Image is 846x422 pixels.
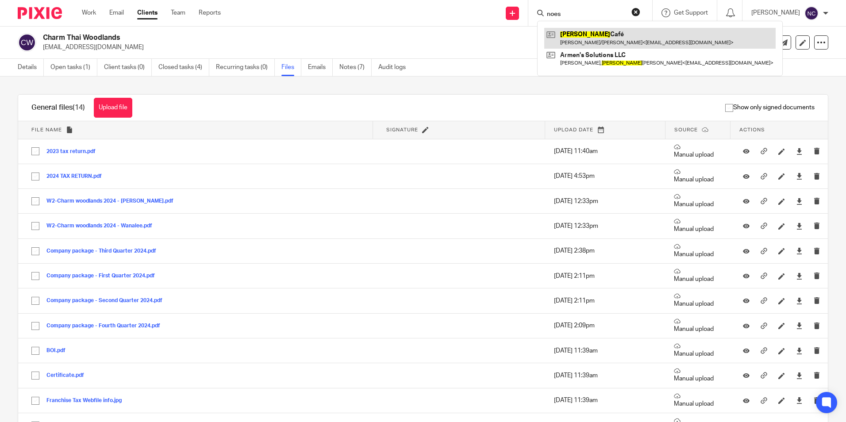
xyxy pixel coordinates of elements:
[46,323,167,329] button: Company package - Fourth Quarter 2024.pdf
[674,393,722,408] p: Manual upload
[46,248,163,254] button: Company package - Third Quarter 2024.pdf
[796,371,803,380] a: Download
[46,398,128,404] button: Franchise Tax Webfile info.jpg
[27,143,44,160] input: Select
[674,318,722,334] p: Manual upload
[554,197,657,206] p: [DATE] 12:33pm
[554,296,657,305] p: [DATE] 2:11pm
[27,218,44,234] input: Select
[674,218,722,234] p: Manual upload
[674,10,708,16] span: Get Support
[104,59,152,76] a: Client tasks (0)
[158,59,209,76] a: Closed tasks (4)
[46,273,162,279] button: Company package - First Quarter 2024.pdf
[674,169,722,184] p: Manual upload
[27,342,44,359] input: Select
[796,296,803,305] a: Download
[674,293,722,308] p: Manual upload
[18,33,36,52] img: svg%3E
[339,59,372,76] a: Notes (7)
[46,348,72,354] button: BOI.pdf
[674,343,722,358] p: Manual upload
[554,371,657,380] p: [DATE] 11:39am
[27,318,44,334] input: Select
[31,103,85,112] h1: General files
[46,149,102,155] button: 2023 tax return.pdf
[554,396,657,405] p: [DATE] 11:39am
[109,8,124,17] a: Email
[554,272,657,280] p: [DATE] 2:11pm
[796,197,803,206] a: Download
[554,222,657,230] p: [DATE] 12:33pm
[308,59,333,76] a: Emails
[171,8,185,17] a: Team
[281,59,301,76] a: Files
[46,223,159,229] button: W2-Charm woodlands 2024 - Wanalee.pdf
[796,321,803,330] a: Download
[554,346,657,355] p: [DATE] 11:39am
[674,268,722,284] p: Manual upload
[94,98,132,118] button: Upload file
[751,8,800,17] p: [PERSON_NAME]
[674,127,698,132] span: Source
[725,103,815,112] span: Show only signed documents
[739,127,765,132] span: Actions
[31,127,62,132] span: File name
[27,367,44,384] input: Select
[674,243,722,259] p: Manual upload
[796,396,803,405] a: Download
[27,243,44,260] input: Select
[27,168,44,185] input: Select
[216,59,275,76] a: Recurring tasks (0)
[796,147,803,156] a: Download
[554,147,657,156] p: [DATE] 11:40am
[18,7,62,19] img: Pixie
[674,368,722,383] p: Manual upload
[46,198,180,204] button: W2-Charm woodlands 2024 - [PERSON_NAME].pdf
[46,173,108,180] button: 2024 TAX RETURN.pdf
[27,392,44,409] input: Select
[796,246,803,255] a: Download
[674,144,722,159] p: Manual upload
[27,268,44,284] input: Select
[796,272,803,280] a: Download
[674,193,722,209] p: Manual upload
[50,59,97,76] a: Open tasks (1)
[27,193,44,210] input: Select
[43,33,575,42] h2: Charm Thai Woodlands
[27,292,44,309] input: Select
[43,43,708,52] p: [EMAIL_ADDRESS][DOMAIN_NAME]
[554,321,657,330] p: [DATE] 2:09pm
[378,59,412,76] a: Audit logs
[137,8,158,17] a: Clients
[631,8,640,16] button: Clear
[554,127,593,132] span: Upload date
[46,372,91,379] button: Certificate.pdf
[804,6,819,20] img: svg%3E
[18,59,44,76] a: Details
[796,346,803,355] a: Download
[554,246,657,255] p: [DATE] 2:38pm
[73,104,85,111] span: (14)
[796,172,803,180] a: Download
[546,11,626,19] input: Search
[199,8,221,17] a: Reports
[46,298,169,304] button: Company package - Second Quarter 2024.pdf
[82,8,96,17] a: Work
[386,127,418,132] span: Signature
[796,222,803,230] a: Download
[554,172,657,180] p: [DATE] 4:53pm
